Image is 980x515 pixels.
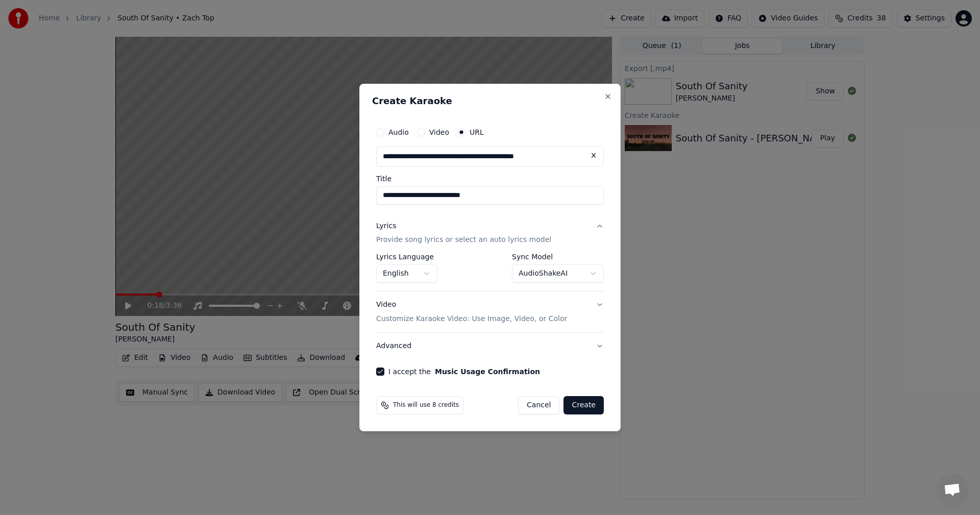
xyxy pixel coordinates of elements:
div: LyricsProvide song lyrics or select an auto lyrics model [376,254,604,291]
button: Cancel [518,396,559,414]
p: Customize Karaoke Video: Use Image, Video, or Color [376,314,567,324]
label: Title [376,175,604,182]
button: LyricsProvide song lyrics or select an auto lyrics model [376,213,604,254]
button: VideoCustomize Karaoke Video: Use Image, Video, or Color [376,292,604,333]
label: Lyrics Language [376,254,437,261]
h2: Create Karaoke [372,96,608,106]
span: This will use 8 credits [393,401,459,409]
div: Lyrics [376,221,396,231]
label: Sync Model [512,254,604,261]
button: I accept the [435,368,540,375]
p: Provide song lyrics or select an auto lyrics model [376,235,551,246]
button: Advanced [376,333,604,359]
label: Video [429,129,449,136]
label: Audio [388,129,409,136]
div: Video [376,300,567,325]
label: I accept the [388,368,540,375]
button: Create [563,396,604,414]
label: URL [470,129,484,136]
